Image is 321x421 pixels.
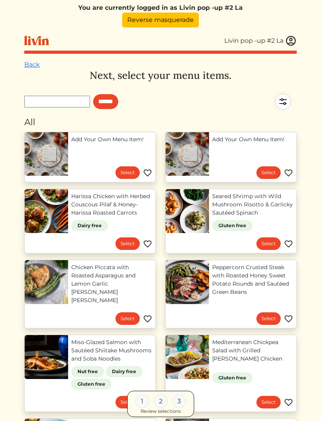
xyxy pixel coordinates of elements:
[115,166,140,179] a: Select
[115,237,140,250] a: Select
[256,312,281,325] a: Select
[284,314,293,324] img: Favorite menu item
[24,115,297,129] div: All
[71,338,152,363] a: Miso-Glazed Salmon with Sautéed Shiitake Mushrooms and Soba Noodles
[143,168,152,178] img: Favorite menu item
[122,13,199,27] a: Reverse masquerade
[256,237,281,250] a: Select
[212,192,293,217] a: Seared Shrimp with Wild Mushroom Risotto & Garlicky Sautéed Spinach
[24,36,49,46] img: livin-logo-a0d97d1a881af30f6274990eb6222085a2533c92bbd1e4f22c21b4f0d0e3210c.svg
[24,69,297,82] h3: Next, select your menu items.
[143,239,152,249] img: Favorite menu item
[135,394,149,408] div: 1
[212,338,293,363] a: Mediterranean Chickpea Salad with Grilled [PERSON_NAME] Chicken
[285,35,297,47] img: user_account-e6e16d2ec92f44fc35f99ef0dc9cddf60790bfa021a6ecb1c896eb5d2907b31c.svg
[141,408,181,415] div: Review selections
[71,135,152,144] a: Add Your Own Menu Item!
[212,135,293,144] a: Add Your Own Menu Item!
[284,168,293,178] img: Favorite menu item
[269,88,297,115] img: filter-5a7d962c2457a2d01fc3f3b070ac7679cf81506dd4bc827d76cf1eb68fb85cd7.svg
[24,61,40,68] a: Back
[143,314,152,324] img: Favorite menu item
[71,192,152,217] a: Harissa Chicken with Herbed Couscous Pilaf & Honey-Harissa Roasted Carrots
[256,166,281,179] a: Select
[115,312,140,325] a: Select
[154,394,168,408] div: 2
[71,263,152,304] a: Chicken Piccata with Roasted Asparagus and Lemon Garlic [PERSON_NAME] [PERSON_NAME]
[127,391,194,417] a: 1 2 3 Review selections
[172,394,186,408] div: 3
[284,239,293,249] img: Favorite menu item
[212,263,293,296] a: Peppercorn Crusted Steak with Roasted Honey Sweet Potato Rounds and Sautéed Green Beans
[224,36,283,46] div: Livin pop -up #2 La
